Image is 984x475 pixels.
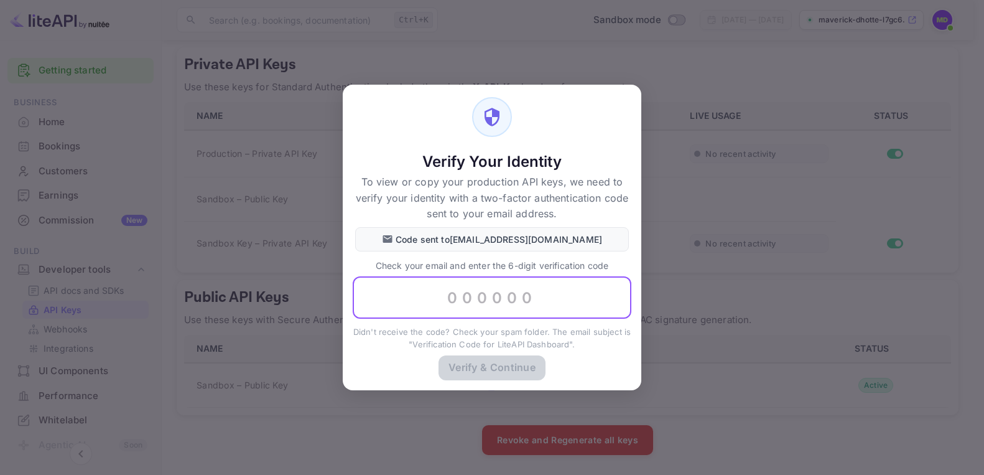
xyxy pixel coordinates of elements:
[353,326,631,350] p: Didn't receive the code? Check your spam folder. The email subject is "Verification Code for Lite...
[355,152,629,172] h5: Verify Your Identity
[355,174,629,222] p: To view or copy your production API keys, we need to verify your identity with a two-factor authe...
[353,277,631,319] input: 000000
[396,233,602,246] p: Code sent to [EMAIL_ADDRESS][DOMAIN_NAME]
[353,259,631,272] p: Check your email and enter the 6-digit verification code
